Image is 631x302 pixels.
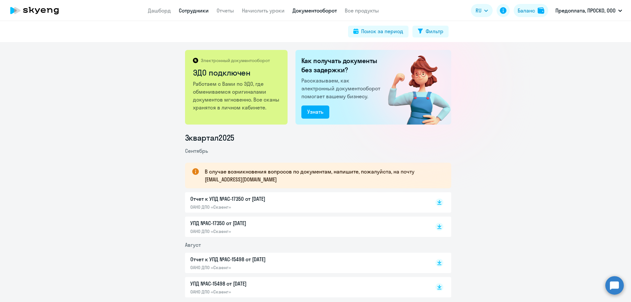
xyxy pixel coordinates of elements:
p: ОАНО ДПО «Скаенг» [190,228,328,234]
span: Сентябрь [185,148,208,154]
div: Узнать [307,108,323,116]
a: УПД №AC-17350 от [DATE]ОАНО ДПО «Скаенг» [190,219,422,234]
button: Балансbalance [514,4,548,17]
a: Дашборд [148,7,171,14]
p: ОАНО ДПО «Скаенг» [190,204,328,210]
h2: Как получать документы без задержки? [301,56,383,75]
p: В случае возникновения вопросов по документам, напишите, пожалуйста, на почту [EMAIL_ADDRESS][DOM... [205,168,439,183]
p: Отчет к УПД №AC-17350 от [DATE] [190,195,328,203]
h2: ЭДО подключен [193,67,281,78]
button: Предоплата, ПРОСКО, ООО [552,3,625,18]
div: Поиск за период [361,27,403,35]
div: Баланс [518,7,535,14]
a: УПД №AC-15498 от [DATE]ОАНО ДПО «Скаенг» [190,280,422,295]
button: Поиск за период [348,26,409,37]
a: Сотрудники [179,7,209,14]
span: Август [185,242,201,248]
p: ОАНО ДПО «Скаенг» [190,289,328,295]
a: Документооборот [292,7,337,14]
a: Все продукты [345,7,379,14]
p: ОАНО ДПО «Скаенг» [190,265,328,270]
button: RU [471,4,493,17]
button: Фильтр [412,26,449,37]
p: УПД №AC-15498 от [DATE] [190,280,328,288]
a: Отчет к УПД №AC-17350 от [DATE]ОАНО ДПО «Скаенг» [190,195,422,210]
p: УПД №AC-17350 от [DATE] [190,219,328,227]
img: connected [377,50,451,125]
img: balance [538,7,544,14]
a: Начислить уроки [242,7,285,14]
a: Отчет к УПД №AC-15498 от [DATE]ОАНО ДПО «Скаенг» [190,255,422,270]
p: Электронный документооборот [201,58,270,63]
span: RU [476,7,481,14]
li: 3 квартал 2025 [185,132,451,143]
a: Отчеты [217,7,234,14]
p: Отчет к УПД №AC-15498 от [DATE] [190,255,328,263]
p: Работаем с Вами по ЭДО, где обмениваемся оригиналами документов мгновенно. Все сканы хранятся в л... [193,80,281,111]
p: Предоплата, ПРОСКО, ООО [555,7,616,14]
button: Узнать [301,105,329,119]
p: Рассказываем, как электронный документооборот помогает вашему бизнесу. [301,77,383,100]
div: Фильтр [426,27,443,35]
